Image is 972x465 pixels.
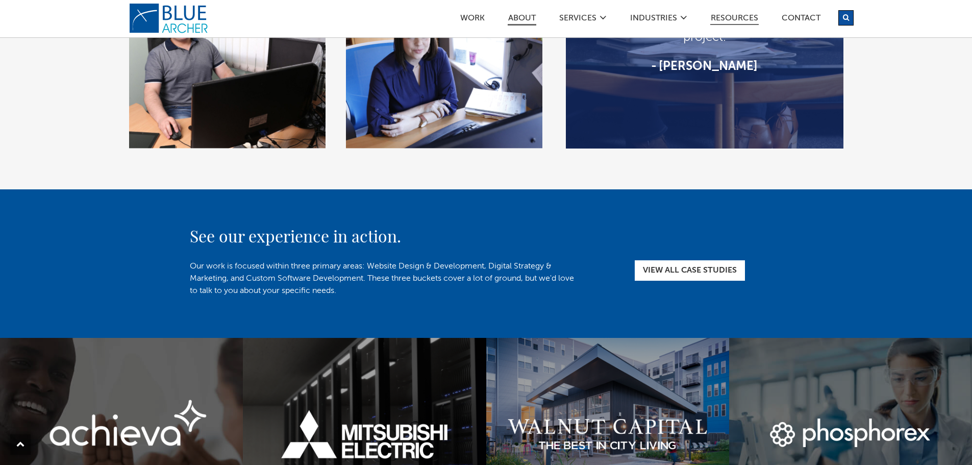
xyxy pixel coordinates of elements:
div: [PERSON_NAME] [586,58,823,75]
a: SERVICES [559,14,597,25]
a: Resources [710,14,759,25]
a: Industries [630,14,678,25]
p: Our work is focused within three primary areas: Website Design & Development, Digital Strategy & ... [190,260,578,297]
a: Contact [781,14,821,25]
a: View All Case Studies [635,260,745,281]
h2: See our experience in action. [190,224,782,248]
a: Work [460,14,485,25]
a: ABOUT [508,14,536,26]
a: logo [129,3,211,34]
